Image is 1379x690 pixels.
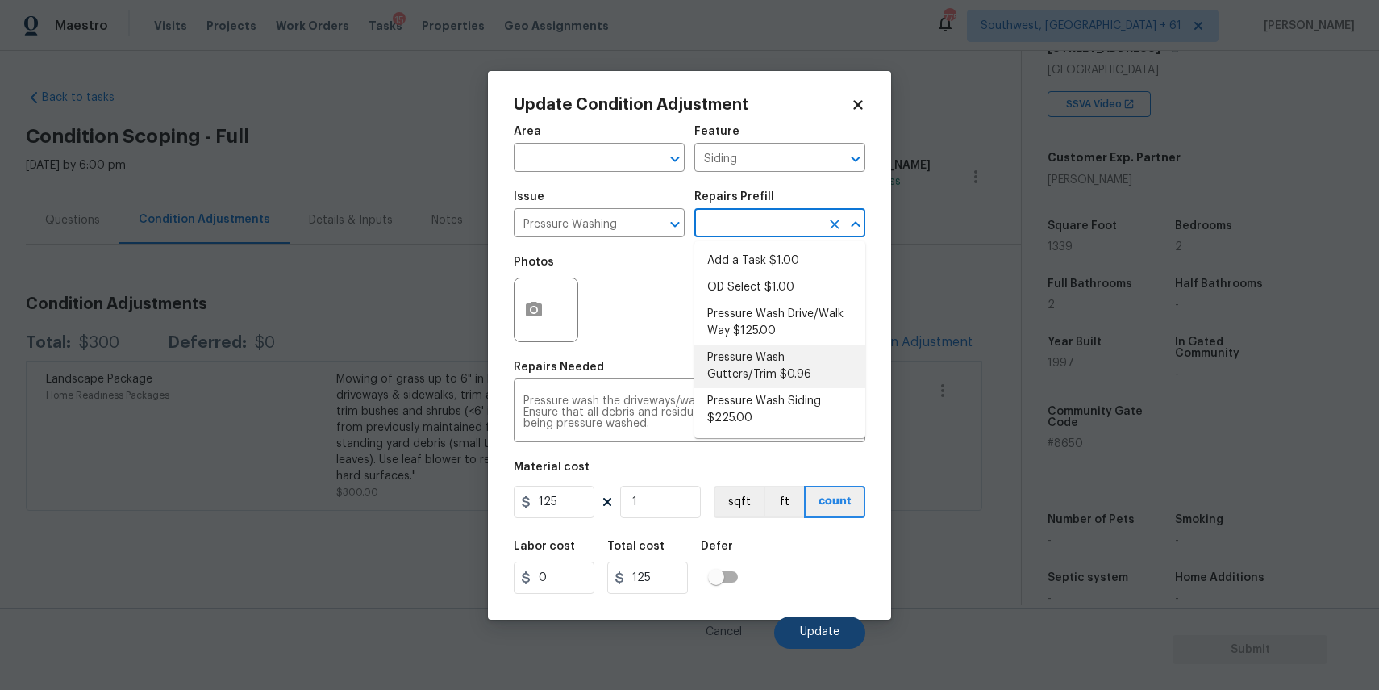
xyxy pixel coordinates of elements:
li: Pressure Wash Drive/Walk Way $125.00 [694,301,865,345]
li: Pressure Wash Siding $225.00 [694,388,865,432]
h5: Defer [701,541,733,552]
textarea: Pressure wash the driveways/walkways as directed by the PM. Ensure that all debris and residue ar... [523,395,856,429]
button: Open [664,213,686,236]
button: Clear [823,213,846,236]
button: Close [844,213,867,236]
h5: Photos [514,257,554,268]
button: sqft [714,486,764,518]
button: count [804,486,865,518]
h5: Labor cost [514,541,575,552]
li: Add a Task $1.00 [694,248,865,274]
h5: Total cost [607,541,665,552]
h5: Issue [514,191,544,203]
button: Update [774,617,865,649]
li: OD Select $1.00 [694,274,865,301]
span: Update [800,626,839,638]
h5: Repairs Needed [514,362,604,373]
h5: Feature [694,126,739,137]
h2: Update Condition Adjustment [514,97,851,113]
button: Open [664,148,686,170]
button: ft [764,486,804,518]
span: Cancel [706,626,742,638]
h5: Repairs Prefill [694,191,774,203]
button: Open [844,148,867,170]
h5: Material cost [514,462,590,473]
li: Pressure Wash Gutters/Trim $0.96 [694,345,865,388]
h5: Area [514,126,541,137]
button: Cancel [680,617,768,649]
